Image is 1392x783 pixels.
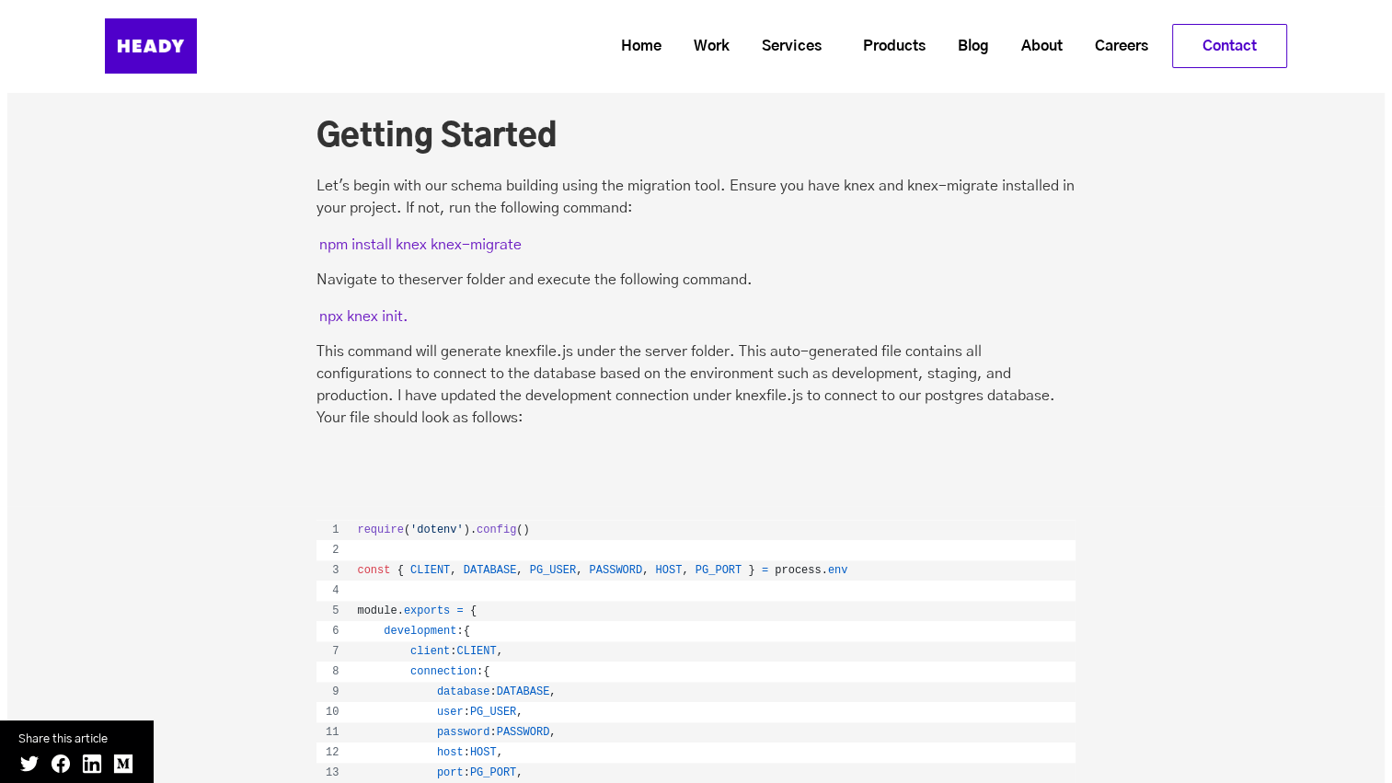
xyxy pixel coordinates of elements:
[477,524,516,536] span: config
[348,621,1076,641] td: :
[549,685,556,698] span: ,
[549,726,556,739] span: ,
[516,766,523,779] span: ,
[316,340,1076,429] p: This command will generate knexfile.js under the server folder. This auto-generated file contains...
[410,645,450,658] span: client
[404,524,410,536] span: (
[516,706,523,719] span: ,
[404,605,450,617] span: exports
[105,18,197,74] img: Heady_Logo_Web-01 (1)
[470,746,497,759] span: HOST
[348,682,1076,702] td: :
[822,564,828,577] span: .
[410,564,450,577] span: CLIENT
[357,524,403,536] span: require
[470,706,516,719] span: PG_USER
[470,766,516,779] span: PG_PORT
[497,726,550,739] span: PASSWORD
[348,763,1076,783] td: :
[316,269,1076,291] p: Navigate to theserver folder and execute the following command.
[576,564,582,577] span: ,
[696,564,742,577] span: PG_PORT
[516,564,523,577] span: ,
[739,29,831,63] a: Services
[437,766,464,779] span: port
[682,564,688,577] span: ,
[1072,29,1157,63] a: Careers
[410,665,477,678] span: connection
[437,726,490,739] span: password
[598,29,671,63] a: Home
[497,685,550,698] span: DATABASE
[316,234,524,254] mark: npm install knex knex-migrate
[775,564,821,577] span: process
[497,746,503,759] span: ,
[748,564,754,577] span: }
[671,29,739,63] a: Work
[384,625,456,638] span: development
[470,605,477,617] span: {
[397,605,404,617] span: .
[348,641,1076,662] td: :
[1173,25,1286,67] a: Contact
[357,605,397,617] span: module
[316,305,411,326] mark: npx knex init.
[456,605,463,617] span: =
[523,524,529,536] span: )
[316,118,1076,157] h2: Getting Started
[470,524,477,536] span: .
[497,645,503,658] span: ,
[456,645,496,658] span: CLIENT
[464,625,470,638] span: {
[464,564,517,577] span: DATABASE
[437,746,464,759] span: host
[656,564,683,577] span: HOST
[450,564,456,577] span: ,
[348,702,1076,722] td: :
[530,564,576,577] span: PG_USER
[998,29,1072,63] a: About
[397,564,404,577] span: {
[840,29,935,63] a: Products
[348,743,1076,763] td: :
[437,685,490,698] span: database
[348,722,1076,743] td: :
[516,524,523,536] span: (
[828,564,848,577] span: env
[762,564,768,577] span: =
[437,706,464,719] span: user
[642,564,649,577] span: ,
[464,524,470,536] span: )
[243,24,1287,68] div: Navigation Menu
[935,29,998,63] a: Blog
[410,524,464,536] span: 'dotenv'
[18,730,134,749] small: Share this article
[357,564,390,577] span: const
[590,564,643,577] span: PASSWORD
[316,175,1076,219] p: Let's begin with our schema building using the migration tool. Ensure you have knex and knex-migr...
[483,665,489,678] span: {
[348,662,1076,682] td: :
